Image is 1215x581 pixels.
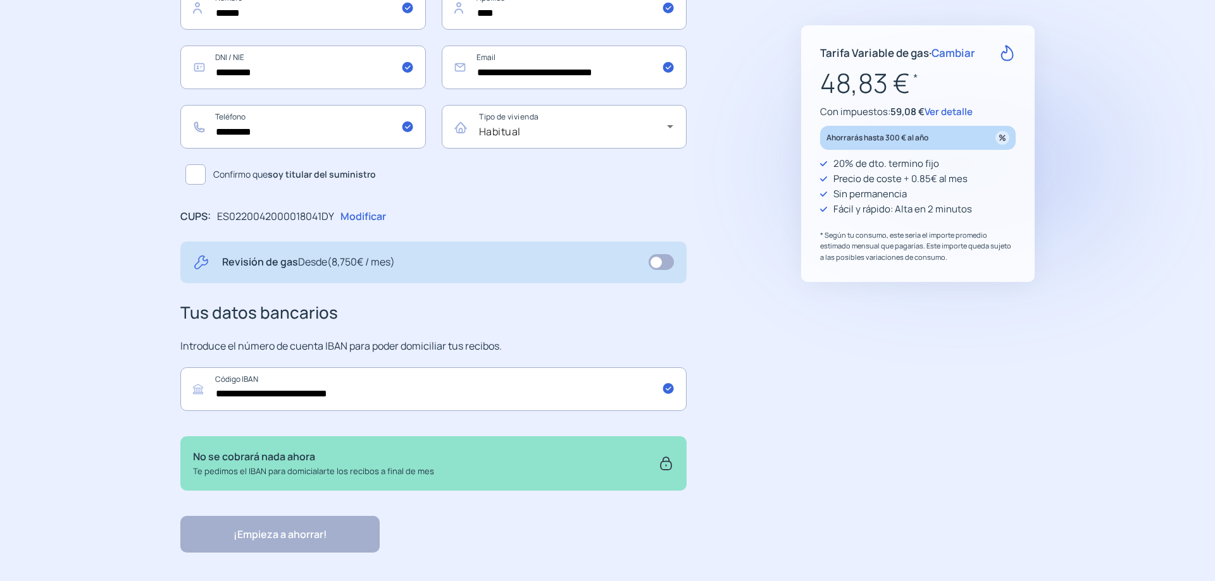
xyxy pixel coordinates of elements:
[193,254,209,271] img: tool.svg
[193,465,434,478] p: Te pedimos el IBAN para domicialarte los recibos a final de mes
[820,44,975,61] p: Tarifa Variable de gas ·
[833,187,907,202] p: Sin permanencia
[217,209,334,225] p: ES0220042000018041DY
[999,45,1016,61] img: rate-G.svg
[890,105,925,118] span: 59,08 €
[826,130,928,145] p: Ahorrarás hasta 300 € al año
[193,449,434,465] p: No se cobrará nada ahora
[820,104,1016,119] p: Con impuestos:
[925,105,973,118] span: Ver detalle
[222,254,395,271] p: Revisión de gas
[268,168,376,180] b: soy titular del suministro
[479,112,539,123] mat-label: Tipo de vivienda
[833,156,939,171] p: 20% de dto. termino fijo
[479,125,521,138] span: Habitual
[820,62,1016,104] p: 48,83 €
[658,449,674,478] img: secure.svg
[213,168,376,181] span: Confirmo que
[340,209,386,225] p: Modificar
[820,229,1016,263] p: * Según tu consumo, este sería el importe promedio estimado mensual que pagarías. Este importe qu...
[833,171,968,187] p: Precio de coste + 0.85€ al mes
[180,300,687,326] h3: Tus datos bancarios
[180,209,211,225] p: CUPS:
[833,202,972,217] p: Fácil y rápido: Alta en 2 minutos
[931,46,975,60] span: Cambiar
[180,338,687,355] p: Introduce el número de cuenta IBAN para poder domiciliar tus recibos.
[995,131,1009,145] img: percentage_icon.svg
[298,255,395,269] span: Desde (8,750€ / mes)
